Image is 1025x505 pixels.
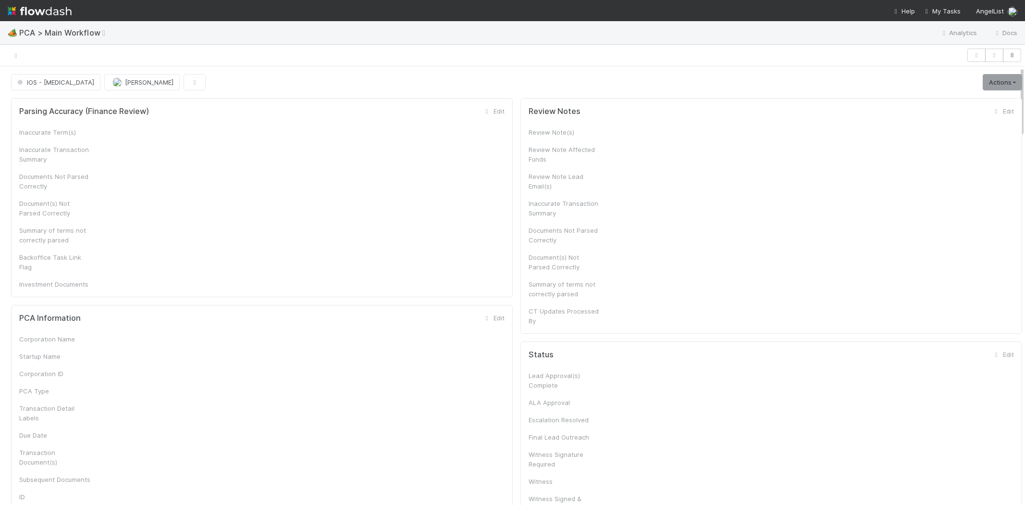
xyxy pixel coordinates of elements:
span: 🏕️ [8,28,17,37]
a: Edit [991,107,1014,115]
h5: Parsing Accuracy (Finance Review) [19,107,149,116]
div: Review Note(s) [529,127,601,137]
span: My Tasks [923,7,961,15]
div: Subsequent Documents [19,475,91,484]
img: avatar_5106bb14-94e9-4897-80de-6ae81081f36d.png [1008,7,1017,16]
h5: Status [529,350,554,360]
h5: PCA Information [19,314,81,323]
span: [PERSON_NAME] [125,78,173,86]
div: Document(s) Not Parsed Correctly [529,252,601,272]
div: Summary of terms not correctly parsed [529,279,601,299]
div: Transaction Document(s) [19,448,91,467]
span: PCA > Main Workflow [19,28,114,38]
a: Edit [991,351,1014,358]
button: IOS - [MEDICAL_DATA] [11,74,100,90]
span: IOS - [MEDICAL_DATA] [15,78,94,86]
a: Analytics [939,27,977,38]
img: avatar_5106bb14-94e9-4897-80de-6ae81081f36d.png [112,77,122,87]
a: Edit [482,314,505,322]
div: Transaction Detail Labels [19,404,91,423]
div: Corporation Name [19,334,91,344]
div: Review Note Affected Funds [529,145,601,164]
div: Summary of terms not correctly parsed [19,226,91,245]
img: logo-inverted-e16ddd16eac7371096b0.svg [8,3,72,19]
div: Investment Documents [19,279,91,289]
div: Final Lead Outreach [529,432,601,442]
a: Actions [983,74,1022,90]
a: My Tasks [923,6,961,16]
div: Inaccurate Transaction Summary [529,199,601,218]
div: Backoffice Task Link Flag [19,252,91,272]
div: Startup Name [19,352,91,361]
div: Lead Approval(s) Complete [529,371,601,390]
div: Corporation ID [19,369,91,379]
div: ALA Approval [529,398,601,407]
div: Documents Not Parsed Correctly [529,226,601,245]
div: Documents Not Parsed Correctly [19,172,91,191]
div: CT Updates Processed By [529,306,601,326]
div: Document(s) Not Parsed Correctly [19,199,91,218]
div: Escalation Resolved [529,415,601,425]
div: Witness Signature Required [529,450,601,469]
div: Help [892,6,915,16]
div: Inaccurate Term(s) [19,127,91,137]
span: AngelList [976,7,1004,15]
div: ID [19,492,91,502]
div: Review Note Lead Email(s) [529,172,601,191]
div: Witness [529,477,601,486]
h5: Review Notes [529,107,580,116]
div: Due Date [19,430,91,440]
button: [PERSON_NAME] [104,74,180,90]
a: Docs [993,27,1017,38]
div: Inaccurate Transaction Summary [19,145,91,164]
a: Edit [482,107,505,115]
div: PCA Type [19,386,91,396]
